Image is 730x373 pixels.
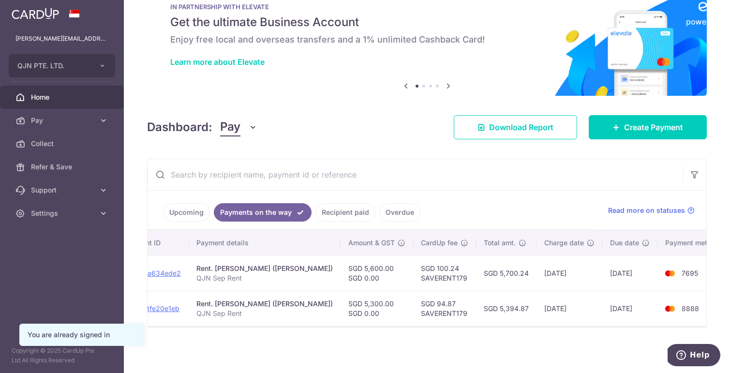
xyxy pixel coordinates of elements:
[124,269,181,277] a: txn_feda634ede2
[196,273,333,283] p: QJN Sep Rent
[170,15,684,30] h5: Get the ultimate Business Account
[170,57,265,67] a: Learn more about Elevate
[163,203,210,222] a: Upcoming
[348,238,395,248] span: Amount & GST
[624,121,683,133] span: Create Payment
[220,118,240,136] span: Pay
[214,203,312,222] a: Payments on the way
[31,139,95,149] span: Collect
[421,238,458,248] span: CardUp fee
[608,206,685,215] span: Read more on statuses
[668,344,720,368] iframe: Opens a widget where you can find more information
[544,238,584,248] span: Charge date
[170,34,684,45] h6: Enjoy free local and overseas transfers and a 1% unlimited Cashback Card!
[413,291,476,326] td: SGD 94.87 SAVERENT179
[341,291,413,326] td: SGD 5,300.00 SGD 0.00
[124,304,179,313] a: txn_393fe20e1eb
[489,121,553,133] span: Download Report
[608,206,695,215] a: Read more on statuses
[660,268,680,279] img: Bank Card
[15,34,108,44] p: [PERSON_NAME][EMAIL_ADDRESS][DOMAIN_NAME]
[484,238,516,248] span: Total amt.
[17,61,89,71] span: QJN PTE. LTD.
[9,54,115,77] button: QJN PTE. LTD.
[454,115,577,139] a: Download Report
[536,255,602,291] td: [DATE]
[682,269,698,277] span: 7695
[610,238,639,248] span: Due date
[31,162,95,172] span: Refer & Save
[315,203,375,222] a: Recipient paid
[589,115,707,139] a: Create Payment
[413,255,476,291] td: SGD 100.24 SAVERENT179
[189,230,341,255] th: Payment details
[196,309,333,318] p: QJN Sep Rent
[170,3,684,11] p: IN PARTNERSHIP WITH ELEVATE
[602,291,657,326] td: [DATE]
[536,291,602,326] td: [DATE]
[660,303,680,314] img: Bank Card
[476,255,536,291] td: SGD 5,700.24
[148,159,683,190] input: Search by recipient name, payment id or reference
[28,330,135,340] div: You are already signed in
[147,119,212,136] h4: Dashboard:
[196,299,333,309] div: Rent. [PERSON_NAME] ([PERSON_NAME])
[116,230,189,255] th: Payment ID
[682,304,699,313] span: 8888
[31,209,95,218] span: Settings
[12,8,59,19] img: CardUp
[31,116,95,125] span: Pay
[476,291,536,326] td: SGD 5,394.87
[602,255,657,291] td: [DATE]
[379,203,420,222] a: Overdue
[31,185,95,195] span: Support
[220,118,257,136] button: Pay
[196,264,333,273] div: Rent. [PERSON_NAME] ([PERSON_NAME])
[341,255,413,291] td: SGD 5,600.00 SGD 0.00
[31,92,95,102] span: Home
